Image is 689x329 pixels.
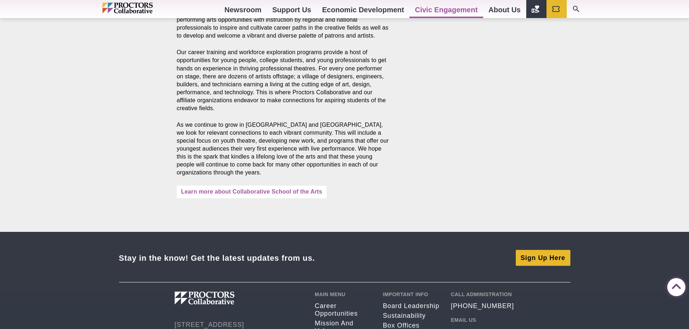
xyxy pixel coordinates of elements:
[667,278,682,293] a: Back to Top
[315,291,372,297] h2: Main Menu
[383,302,440,310] a: Board Leadership
[102,3,184,13] img: Proctors logo
[177,8,390,40] p: The vision of the Collaborative School of the Arts is to provide extensive performing arts opport...
[177,186,327,198] a: Learn more about Collaborative School of the Arts
[177,48,390,112] p: Our career training and workforce exploration programs provide a host of opportunities for young ...
[451,302,514,310] a: [PHONE_NUMBER]
[175,291,272,304] img: Proctors logo
[451,291,514,297] h2: Call Administration
[451,317,514,323] h2: Email Us
[383,291,440,297] h2: Important Info
[383,312,440,320] a: Sustainability
[315,302,372,317] a: Career opportunities
[177,121,390,177] p: As we continue to grow in [GEOGRAPHIC_DATA] and [GEOGRAPHIC_DATA], we look for relevant connectio...
[516,250,570,266] a: Sign Up Here
[119,253,315,263] div: Stay in the know! Get the latest updates from us.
